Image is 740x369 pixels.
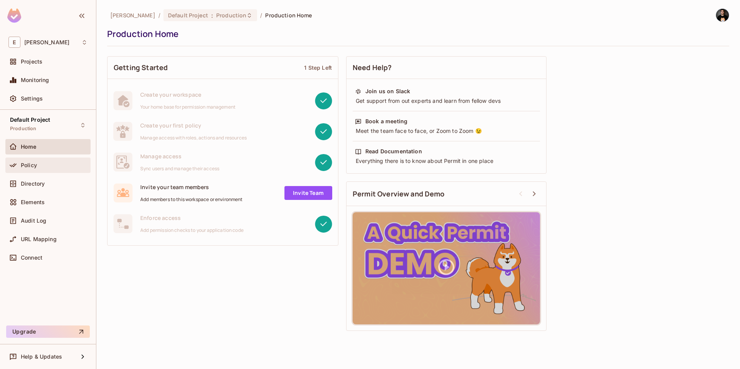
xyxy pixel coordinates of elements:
[365,87,410,95] div: Join us on Slack
[21,59,42,65] span: Projects
[140,91,235,98] span: Create your workspace
[355,127,538,135] div: Meet the team face to face, or Zoom to Zoom 😉
[21,199,45,205] span: Elements
[140,135,247,141] span: Manage access with roles, actions and resources
[140,183,243,191] span: Invite your team members
[7,8,21,23] img: SReyMgAAAABJRU5ErkJggg==
[211,12,214,18] span: :
[304,64,332,71] div: 1 Step Left
[21,181,45,187] span: Directory
[140,122,247,129] span: Create your first policy
[140,227,244,233] span: Add permission checks to your application code
[21,162,37,168] span: Policy
[21,144,37,150] span: Home
[21,236,57,242] span: URL Mapping
[365,117,407,125] div: Book a meeting
[140,196,243,203] span: Add members to this workspace or environment
[158,12,160,19] li: /
[216,12,246,19] span: Production
[353,189,445,199] span: Permit Overview and Demo
[140,214,244,221] span: Enforce access
[8,37,20,48] span: E
[110,12,155,19] span: the active workspace
[355,157,538,165] div: Everything there is to know about Permit in one place
[10,126,37,132] span: Production
[107,28,725,40] div: Production Home
[21,77,49,83] span: Monitoring
[21,354,62,360] span: Help & Updates
[21,255,42,261] span: Connect
[6,325,90,338] button: Upgrade
[21,96,43,102] span: Settings
[10,117,50,123] span: Default Project
[140,166,219,172] span: Sync users and manage their access
[265,12,312,19] span: Production Home
[355,97,538,105] div: Get support from out experts and learn from fellow devs
[365,148,422,155] div: Read Documentation
[21,218,46,224] span: Audit Log
[114,63,168,72] span: Getting Started
[140,104,235,110] span: Your home base for permission management
[168,12,208,19] span: Default Project
[24,39,69,45] span: Workspace: Eli
[140,153,219,160] span: Manage access
[284,186,332,200] a: Invite Team
[716,9,729,22] img: Eli Moshkovich
[260,12,262,19] li: /
[353,63,392,72] span: Need Help?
